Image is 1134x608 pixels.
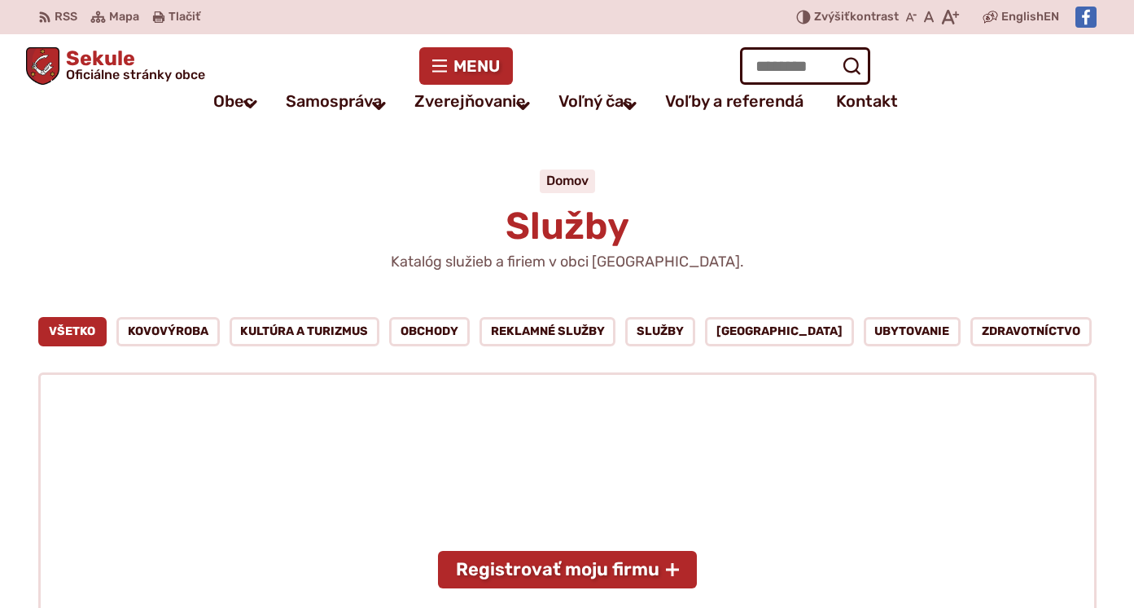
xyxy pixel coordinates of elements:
a: Voľný čas [558,85,633,117]
a: Všetko [38,317,107,346]
button: Registrovať moju firmu [438,551,697,588]
a: Logo Sekule, prejsť na domovskú stránku. [26,47,205,85]
span: Tlačiť [169,11,200,24]
a: Kovovýroba [116,317,220,346]
span: English [1001,7,1044,27]
a: REKLAMNÉ SLUŽBY [479,317,616,346]
span: RSS [55,7,77,27]
button: Otvoriť podmenu pre [361,86,398,125]
button: Otvoriť podmenu pre Zverejňovanie [505,86,542,125]
span: EN [1044,7,1059,27]
span: Menu [453,59,500,73]
span: Oficiálne stránky obce [66,68,205,82]
span: Registrovať moju firmu [456,559,659,580]
a: Samospráva [286,85,382,117]
button: Menu [419,47,513,85]
img: Prejsť na Facebook stránku [1075,7,1097,28]
a: Obec [213,85,253,117]
span: Mapa [109,7,139,27]
a: English EN [998,7,1062,27]
span: Služby [506,204,629,249]
a: Domov [546,173,589,188]
a: Zverejňovanie [414,85,526,117]
span: Zvýšiť [814,10,850,24]
a: Ubytovanie [864,317,961,346]
a: Kultúra a turizmus [230,317,380,346]
a: Kontakt [836,85,898,117]
a: Voľby a referendá [665,85,803,117]
a: Služby [625,317,695,346]
button: Otvoriť podmenu pre [232,85,269,123]
a: Obchody [389,317,470,346]
span: kontrast [814,11,899,24]
span: Sekule [59,48,205,82]
a: Zdravotníctvo [970,317,1092,346]
button: Otvoriť podmenu pre [611,86,649,125]
img: Prejsť na domovskú stránku [26,47,59,85]
p: Katalóg služieb a firiem v obci [GEOGRAPHIC_DATA]. [372,253,763,271]
a: [GEOGRAPHIC_DATA] [705,317,854,346]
